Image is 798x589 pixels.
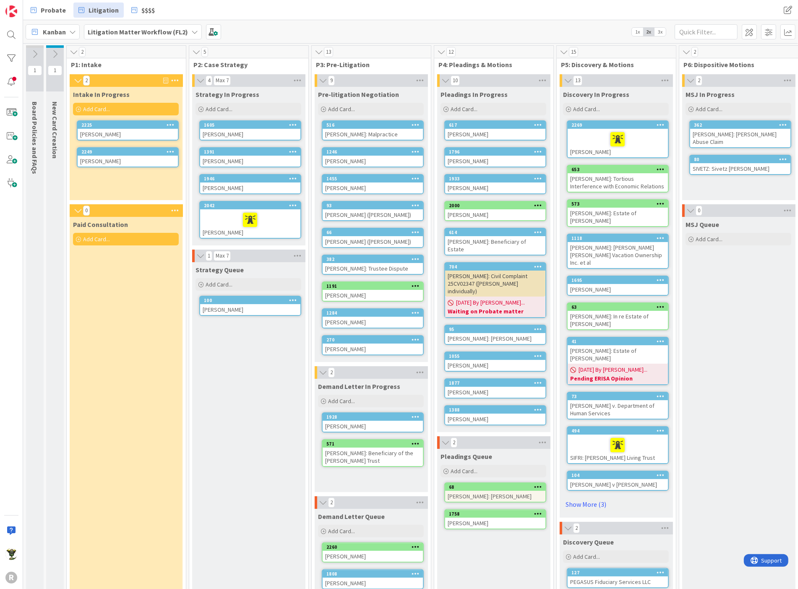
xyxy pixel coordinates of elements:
[568,479,668,490] div: [PERSON_NAME] v [PERSON_NAME]
[323,543,423,551] div: 2260
[48,65,62,76] span: 1
[318,90,399,99] span: Pre-litigation Negotiation
[696,235,722,243] span: Add Card...
[567,199,669,227] a: 573[PERSON_NAME]: Estate of [PERSON_NAME]
[690,121,790,129] div: 362
[28,65,42,76] span: 1
[204,297,300,303] div: 100
[445,121,545,129] div: 617
[71,60,175,69] span: P1: Intake
[568,569,668,587] div: 127PEGASUS Fiduciary Services LLC
[690,163,790,174] div: SIVETZ: Sivetz [PERSON_NAME]
[141,5,155,15] span: $$$$
[567,165,669,193] a: 653[PERSON_NAME]: Tortious Interference with Economic Relations
[568,472,668,479] div: 104
[323,578,423,589] div: [PERSON_NAME]
[445,379,545,398] div: 1877[PERSON_NAME]
[323,413,423,421] div: 1928
[561,60,665,69] span: P5: Discovery & Motions
[206,76,212,86] span: 4
[567,392,669,420] a: 73[PERSON_NAME] v. Department of Human Services
[568,200,668,208] div: 573
[568,338,668,364] div: 41[PERSON_NAME]: Estate of [PERSON_NAME]
[323,255,423,263] div: 382
[43,27,66,37] span: Kanban
[445,202,545,220] div: 2000[PERSON_NAME]
[567,568,669,588] a: 127PEGASUS Fiduciary Services LLC
[199,201,301,239] a: 2042[PERSON_NAME]
[322,439,424,467] a: 571[PERSON_NAME]: Beneficiary of the [PERSON_NAME] Trust
[323,309,423,317] div: 1284
[322,335,424,355] a: 270[PERSON_NAME]
[451,467,477,475] span: Add Card...
[569,47,578,57] span: 15
[323,317,423,328] div: [PERSON_NAME]
[568,338,668,345] div: 41
[78,121,178,129] div: 2225
[573,76,582,86] span: 13
[322,228,424,248] a: 66[PERSON_NAME] ([PERSON_NAME])
[326,283,423,289] div: 1191
[323,282,423,290] div: 1191
[200,297,300,315] div: 100[PERSON_NAME]
[200,297,300,304] div: 100
[568,208,668,226] div: [PERSON_NAME]: Estate of [PERSON_NAME]
[567,234,669,269] a: 1118[PERSON_NAME]: [PERSON_NAME] [PERSON_NAME] Vacation Ownership Inc. et al
[445,360,545,371] div: [PERSON_NAME]
[323,344,423,354] div: [PERSON_NAME]
[451,76,460,86] span: 10
[449,353,545,359] div: 1055
[83,105,110,113] span: Add Card...
[675,24,738,39] input: Quick Filter...
[445,271,545,297] div: [PERSON_NAME]: Civil Complaint 25CV02347 ([PERSON_NAME] individually)
[206,281,232,288] span: Add Card...
[201,47,208,57] span: 5
[326,229,423,235] div: 66
[78,148,178,167] div: 2249[PERSON_NAME]
[78,121,178,140] div: 2225[PERSON_NAME]
[632,28,643,36] span: 1x
[445,229,545,236] div: 614
[323,121,423,140] div: 516[PERSON_NAME]: Malpractice
[445,510,545,529] div: 1758[PERSON_NAME]
[694,122,790,128] div: 362
[216,78,229,83] div: Max 7
[444,174,546,194] a: 1933[PERSON_NAME]
[323,209,423,220] div: [PERSON_NAME] ([PERSON_NAME])
[318,382,400,391] span: Demand Letter In Progress
[445,483,545,502] div: 68[PERSON_NAME]: [PERSON_NAME]
[441,90,508,99] span: Pleadings In Progress
[200,175,300,193] div: 1946[PERSON_NAME]
[568,235,668,268] div: 1118[PERSON_NAME]: [PERSON_NAME] [PERSON_NAME] Vacation Ownership Inc. et al
[323,156,423,167] div: [PERSON_NAME]
[568,173,668,192] div: [PERSON_NAME]: Tortious Interference with Economic Relations
[451,105,477,113] span: Add Card...
[200,175,300,182] div: 1946
[571,339,668,344] div: 41
[449,149,545,155] div: 1796
[655,28,666,36] span: 3x
[445,326,545,333] div: 95
[446,47,456,57] span: 12
[206,251,212,261] span: 1
[200,121,300,140] div: 1605[PERSON_NAME]
[323,543,423,562] div: 2260[PERSON_NAME]
[323,202,423,220] div: 93[PERSON_NAME] ([PERSON_NAME])
[573,553,600,560] span: Add Card...
[216,254,229,258] div: Max 7
[126,3,160,18] a: $$$$
[445,202,545,209] div: 2000
[328,527,355,535] span: Add Card...
[322,147,424,167] a: 1246[PERSON_NAME]
[445,263,545,271] div: 704
[456,298,525,307] span: [DATE] By [PERSON_NAME]...
[445,352,545,360] div: 1055
[79,47,86,57] span: 2
[444,378,546,399] a: 1877[PERSON_NAME]
[445,406,545,414] div: 1388
[78,129,178,140] div: [PERSON_NAME]
[444,228,546,255] a: 614[PERSON_NAME]: Beneficiary of Estate
[445,326,545,344] div: 95[PERSON_NAME]: [PERSON_NAME]
[568,129,668,157] div: [PERSON_NAME]
[694,156,790,162] div: 80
